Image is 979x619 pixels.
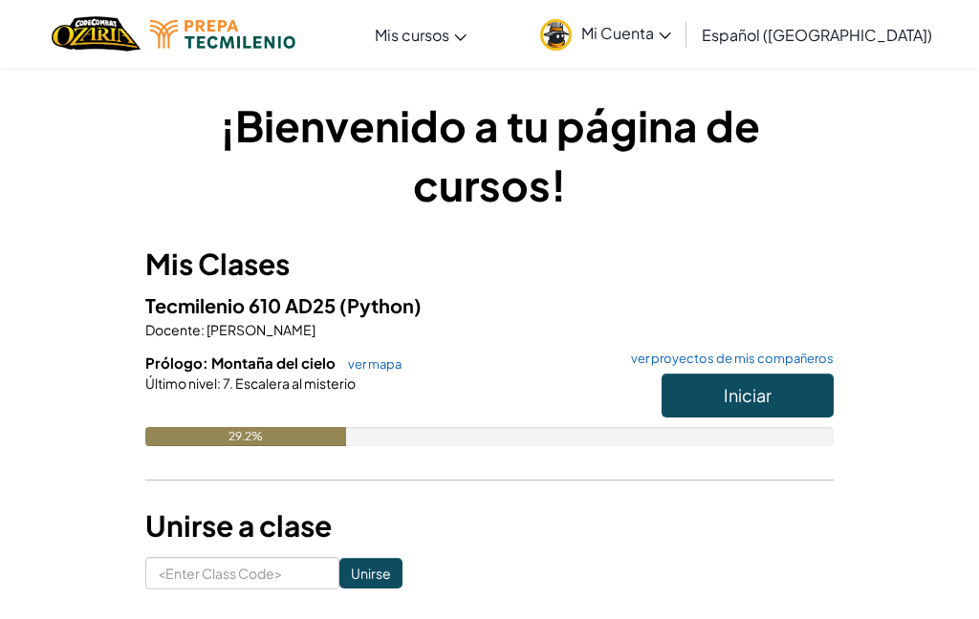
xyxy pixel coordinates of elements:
span: Prólogo: Montaña del cielo [145,353,338,372]
span: : [201,321,205,338]
span: [PERSON_NAME] [205,321,315,338]
a: Mi Cuenta [531,4,681,64]
span: Escalera al misterio [233,374,356,392]
span: Español ([GEOGRAPHIC_DATA]) [702,25,932,45]
span: Docente [145,321,201,338]
h3: Unirse a clase [145,504,834,547]
a: ver proyectos de mis compañeros [621,352,834,365]
span: : [217,374,221,392]
a: Ozaria by CodeCombat logo [52,14,141,53]
span: Mi Cuenta [581,23,671,43]
a: Mis cursos [365,9,476,60]
input: <Enter Class Code> [145,557,339,589]
a: Español ([GEOGRAPHIC_DATA]) [692,9,942,60]
img: avatar [540,19,572,51]
h1: ¡Bienvenido a tu página de cursos! [145,96,834,214]
span: Tecmilenio 610 AD25 [145,293,339,317]
span: Iniciar [724,384,772,406]
img: Tecmilenio logo [150,20,295,49]
span: Mis cursos [375,25,449,45]
span: Último nivel [145,374,217,392]
button: Iniciar [662,374,834,417]
a: ver mapa [338,356,402,372]
input: Unirse [339,558,402,588]
span: 7. [221,374,233,392]
img: Home [52,14,141,53]
h3: Mis Clases [145,243,834,286]
span: (Python) [339,293,422,317]
div: 29.2% [145,427,346,446]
